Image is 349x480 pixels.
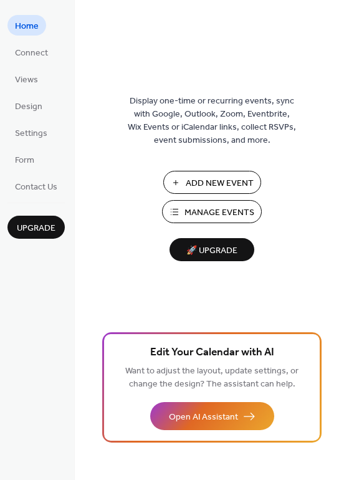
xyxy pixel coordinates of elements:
[169,411,238,424] span: Open AI Assistant
[7,15,46,36] a: Home
[7,42,55,62] a: Connect
[15,100,42,113] span: Design
[163,171,261,194] button: Add New Event
[17,222,55,235] span: Upgrade
[170,238,254,261] button: 🚀 Upgrade
[162,200,262,223] button: Manage Events
[125,363,299,393] span: Want to adjust the layout, update settings, or change the design? The assistant can help.
[15,181,57,194] span: Contact Us
[7,216,65,239] button: Upgrade
[15,20,39,33] span: Home
[15,47,48,60] span: Connect
[15,127,47,140] span: Settings
[150,344,274,362] span: Edit Your Calendar with AI
[150,402,274,430] button: Open AI Assistant
[184,206,254,219] span: Manage Events
[7,122,55,143] a: Settings
[186,177,254,190] span: Add New Event
[15,154,34,167] span: Form
[7,176,65,196] a: Contact Us
[7,95,50,116] a: Design
[177,242,247,259] span: 🚀 Upgrade
[15,74,38,87] span: Views
[7,69,45,89] a: Views
[7,149,42,170] a: Form
[128,95,296,147] span: Display one-time or recurring events, sync with Google, Outlook, Zoom, Eventbrite, Wix Events or ...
